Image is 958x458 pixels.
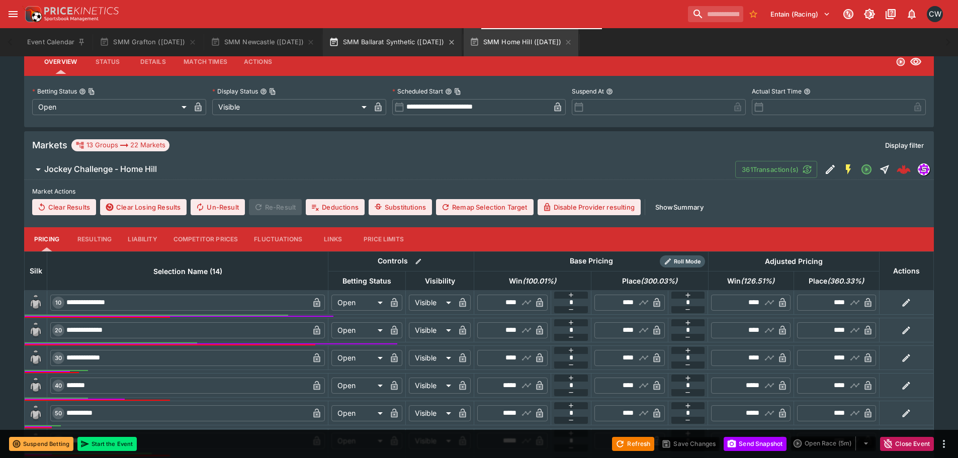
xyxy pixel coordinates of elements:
[927,6,943,22] div: Clint Wallis
[142,265,233,278] span: Selection Name (14)
[21,28,92,56] button: Event Calendar
[32,184,926,199] label: Market Actions
[25,251,47,290] th: Silk
[827,275,864,287] em: ( 360.33 %)
[857,160,876,178] button: Open
[436,199,534,215] button: Remap Selection Target
[94,28,202,56] button: SMM Grafton ([DATE])
[205,28,321,56] button: SMM Newcastle ([DATE])
[412,255,425,268] button: Bulk edit
[75,139,165,151] div: 13 Groups 22 Markets
[860,5,879,23] button: Toggle light/dark mode
[331,378,386,394] div: Open
[724,437,787,451] button: Send Snapshot
[331,322,386,338] div: Open
[28,322,44,338] img: blank-silk.png
[165,227,246,251] button: Competitor Prices
[716,275,786,287] span: Win(126.51%)
[839,160,857,178] button: SGM Enabled
[798,275,875,287] span: Place(360.33%)
[249,199,302,215] span: Re-Result
[860,163,873,175] svg: Open
[331,405,386,421] div: Open
[735,161,817,178] button: 361Transaction(s)
[260,88,267,95] button: Display StatusCopy To Clipboard
[409,350,455,366] div: Visible
[212,99,370,115] div: Visible
[32,139,67,151] h5: Markets
[331,350,386,366] div: Open
[938,438,950,450] button: more
[660,255,705,267] div: Show/hide Price Roll mode configuration.
[32,87,77,96] p: Betting Status
[36,50,85,74] button: Overview
[894,159,914,179] a: f3e054c2-9449-426e-bfc6-c89bcdeb8eab
[4,5,22,23] button: open drawer
[328,251,474,271] th: Controls
[235,50,281,74] button: Actions
[464,28,579,56] button: SMM Home Hill ([DATE])
[918,164,929,175] img: simulator
[306,199,365,215] button: Deductions
[53,382,64,389] span: 40
[745,6,761,22] button: No Bookmarks
[24,159,735,179] button: Jockey Challenge - Home Hill
[53,410,64,417] span: 50
[839,5,857,23] button: Connected to PK
[454,88,461,95] button: Copy To Clipboard
[24,227,69,251] button: Pricing
[791,436,876,450] div: split button
[331,295,386,311] div: Open
[896,57,906,67] svg: Open
[880,437,934,451] button: Close Event
[130,50,176,74] button: Details
[356,227,412,251] button: Price Limits
[414,275,466,287] span: Visibility
[688,6,743,22] input: search
[538,199,641,215] button: Disable Provider resulting
[44,7,119,15] img: PriceKinetics
[924,3,946,25] button: Clint Wallis
[741,275,774,287] em: ( 126.51 %)
[176,50,235,74] button: Match Times
[879,137,930,153] button: Display filter
[918,163,930,175] div: simulator
[53,354,64,361] span: 30
[641,275,677,287] em: ( 300.03 %)
[88,88,95,95] button: Copy To Clipboard
[409,295,455,311] div: Visible
[409,378,455,394] div: Visible
[392,87,443,96] p: Scheduled Start
[876,160,894,178] button: Straight
[77,437,137,451] button: Start the Event
[246,227,310,251] button: Fluctuations
[445,88,452,95] button: Scheduled StartCopy To Clipboard
[32,99,190,115] div: Open
[606,88,613,95] button: Suspend At
[897,162,911,176] img: logo-cerberus--red.svg
[323,28,461,56] button: SMM Ballarat Synthetic ([DATE])
[120,227,165,251] button: Liability
[28,405,44,421] img: blank-silk.png
[269,88,276,95] button: Copy To Clipboard
[522,275,556,287] em: ( 100.01 %)
[649,199,710,215] button: ShowSummary
[28,295,44,311] img: blank-silk.png
[9,437,73,451] button: Suspend Betting
[212,87,258,96] p: Display Status
[44,164,157,174] h6: Jockey Challenge - Home Hill
[409,405,455,421] div: Visible
[22,4,42,24] img: PriceKinetics Logo
[611,275,688,287] span: Place(300.03%)
[191,199,244,215] button: Un-Result
[752,87,802,96] p: Actual Start Time
[69,227,120,251] button: Resulting
[612,437,654,451] button: Refresh
[910,56,922,68] svg: Visible
[85,50,130,74] button: Status
[903,5,921,23] button: Notifications
[32,199,96,215] button: Clear Results
[53,299,63,306] span: 10
[708,251,879,271] th: Adjusted Pricing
